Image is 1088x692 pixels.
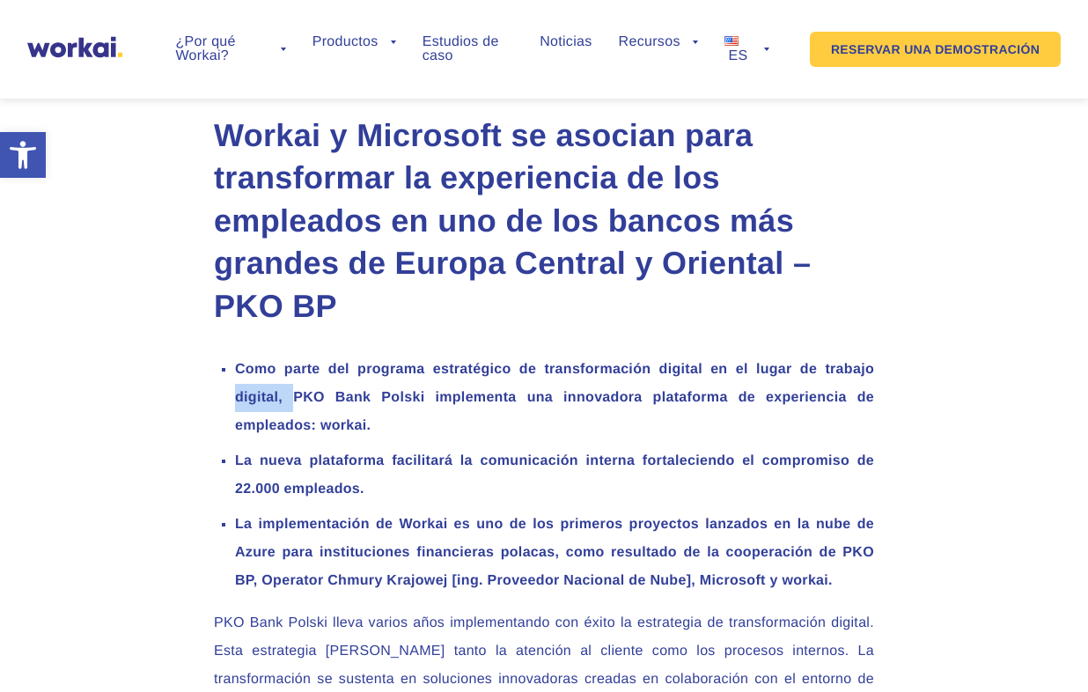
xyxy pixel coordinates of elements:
[214,117,811,324] font: Workai y Microsoft se asocian para transformar la experiencia de los empleados en uno de los banc...
[312,34,379,49] font: Productos
[729,48,748,63] font: ES
[235,517,874,588] font: La implementación de Workai es uno de los primeros proyectos lanzados en la nube de Azure para in...
[235,362,874,433] font: Como parte del programa estratégico de transformación digital en el lugar de trabajo digital, PKO...
[619,34,680,49] font: Recursos
[540,34,592,49] font: Noticias
[423,34,499,63] font: Estudios de caso
[831,42,1040,56] font: RESERVAR UNA DEMOSTRACIÓN
[724,35,769,63] a: ES
[235,453,874,497] font: La nueva plataforma facilitará la comunicación interna fortaleciendo el compromiso de 22.000 empl...
[423,35,513,63] a: Estudios de caso
[175,34,235,63] font: ¿Por qué Workai?
[312,35,396,49] a: Productos
[540,35,592,49] a: Noticias
[810,32,1061,67] a: RESERVAR UNA DEMOSTRACIÓN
